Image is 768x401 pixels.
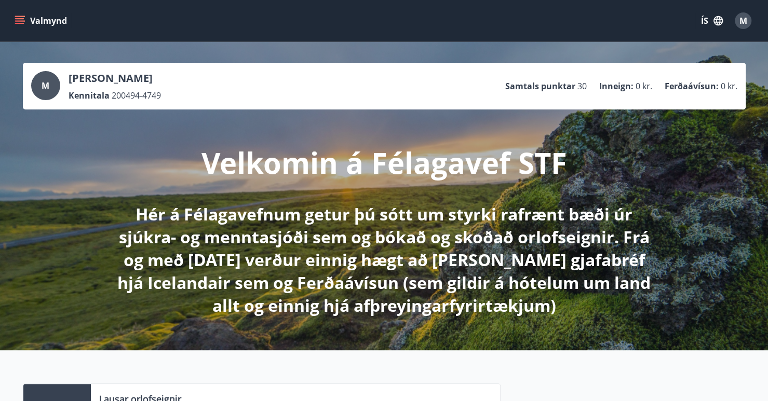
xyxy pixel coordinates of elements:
[112,90,161,101] span: 200494-4749
[110,203,658,317] p: Hér á Félagavefnum getur þú sótt um styrki rafrænt bæði úr sjúkra- og menntasjóði sem og bókað og...
[665,80,719,92] p: Ferðaávísun :
[577,80,587,92] span: 30
[201,143,567,182] p: Velkomin á Félagavef STF
[69,90,110,101] p: Kennitala
[505,80,575,92] p: Samtals punktar
[69,71,161,86] p: [PERSON_NAME]
[695,11,729,30] button: ÍS
[721,80,737,92] span: 0 kr.
[739,15,747,26] span: M
[599,80,634,92] p: Inneign :
[12,11,71,30] button: menu
[636,80,652,92] span: 0 kr.
[731,8,756,33] button: M
[42,80,49,91] span: M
